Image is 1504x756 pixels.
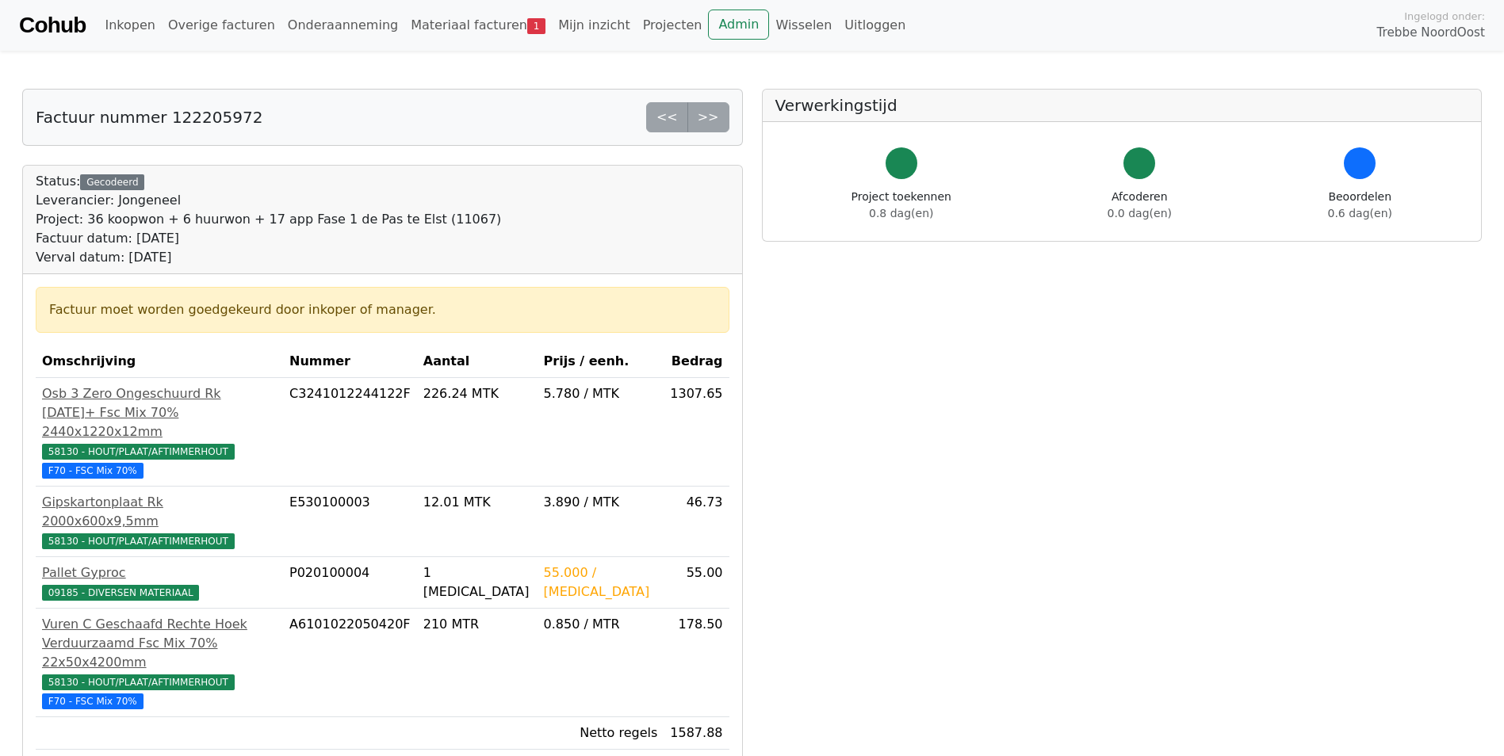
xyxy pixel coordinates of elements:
td: 46.73 [664,487,729,557]
div: Leverancier: Jongeneel [36,191,501,210]
a: Vuren C Geschaafd Rechte Hoek Verduurzaamd Fsc Mix 70% 22x50x4200mm58130 - HOUT/PLAAT/AFTIMMERHOU... [42,615,277,710]
div: Pallet Gyproc [42,563,277,582]
a: Pallet Gyproc09185 - DIVERSEN MATERIAAL [42,563,277,601]
span: 0.6 dag(en) [1328,207,1392,220]
div: Verval datum: [DATE] [36,248,501,267]
th: Nummer [283,346,417,378]
div: Status: [36,172,501,267]
h5: Verwerkingstijd [775,96,1469,115]
td: 1587.88 [664,717,729,750]
div: Beoordelen [1328,189,1392,222]
a: Onderaanneming [281,10,404,41]
div: Gecodeerd [80,174,144,190]
div: 210 MTR [423,615,531,634]
div: Factuur moet worden goedgekeurd door inkoper of manager. [49,300,716,319]
td: 178.50 [664,609,729,717]
div: Afcoderen [1108,189,1172,222]
span: Trebbe NoordOost [1377,24,1485,42]
th: Prijs / eenh. [538,346,664,378]
a: Materiaal facturen1 [404,10,552,41]
span: 58130 - HOUT/PLAAT/AFTIMMERHOUT [42,533,235,549]
th: Aantal [417,346,538,378]
span: Ingelogd onder: [1404,9,1485,24]
div: 226.24 MTK [423,384,531,403]
div: Vuren C Geschaafd Rechte Hoek Verduurzaamd Fsc Mix 70% 22x50x4200mm [42,615,277,672]
th: Omschrijving [36,346,283,378]
h5: Factuur nummer 122205972 [36,108,262,127]
a: Admin [708,10,769,40]
a: Mijn inzicht [552,10,637,41]
div: Osb 3 Zero Ongeschuurd Rk [DATE]+ Fsc Mix 70% 2440x1220x12mm [42,384,277,441]
div: 1 [MEDICAL_DATA] [423,563,531,601]
div: 5.780 / MTK [544,384,658,403]
div: 0.850 / MTR [544,615,658,634]
span: 58130 - HOUT/PLAAT/AFTIMMERHOUT [42,674,235,690]
div: Gipskartonplaat Rk 2000x600x9,5mm [42,493,277,531]
span: F70 - FSC Mix 70% [42,463,144,479]
a: Projecten [637,10,709,41]
td: E530100003 [283,487,417,557]
a: Cohub [19,6,86,44]
span: 0.8 dag(en) [869,207,933,220]
a: Overige facturen [162,10,281,41]
td: 1307.65 [664,378,729,487]
span: 58130 - HOUT/PLAAT/AFTIMMERHOUT [42,444,235,460]
span: 1 [527,18,545,34]
div: Factuur datum: [DATE] [36,229,501,248]
td: Netto regels [538,717,664,750]
span: F70 - FSC Mix 70% [42,693,144,709]
th: Bedrag [664,346,729,378]
td: A6101022050420F [283,609,417,717]
span: 0.0 dag(en) [1108,207,1172,220]
a: Uitloggen [838,10,912,41]
div: Project toekennen [852,189,951,222]
td: 55.00 [664,557,729,609]
a: Osb 3 Zero Ongeschuurd Rk [DATE]+ Fsc Mix 70% 2440x1220x12mm58130 - HOUT/PLAAT/AFTIMMERHOUT F70 -... [42,384,277,479]
a: Inkopen [98,10,161,41]
div: 55.000 / [MEDICAL_DATA] [544,563,658,601]
a: Gipskartonplaat Rk 2000x600x9,5mm58130 - HOUT/PLAAT/AFTIMMERHOUT [42,493,277,550]
div: 12.01 MTK [423,493,531,512]
div: 3.890 / MTK [544,493,658,512]
td: C3241012244122F [283,378,417,487]
div: Project: 36 koopwon + 6 huurwon + 17 app Fase 1 de Pas te Elst (11067) [36,210,501,229]
a: Wisselen [769,10,838,41]
td: P020100004 [283,557,417,609]
span: 09185 - DIVERSEN MATERIAAL [42,585,199,601]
